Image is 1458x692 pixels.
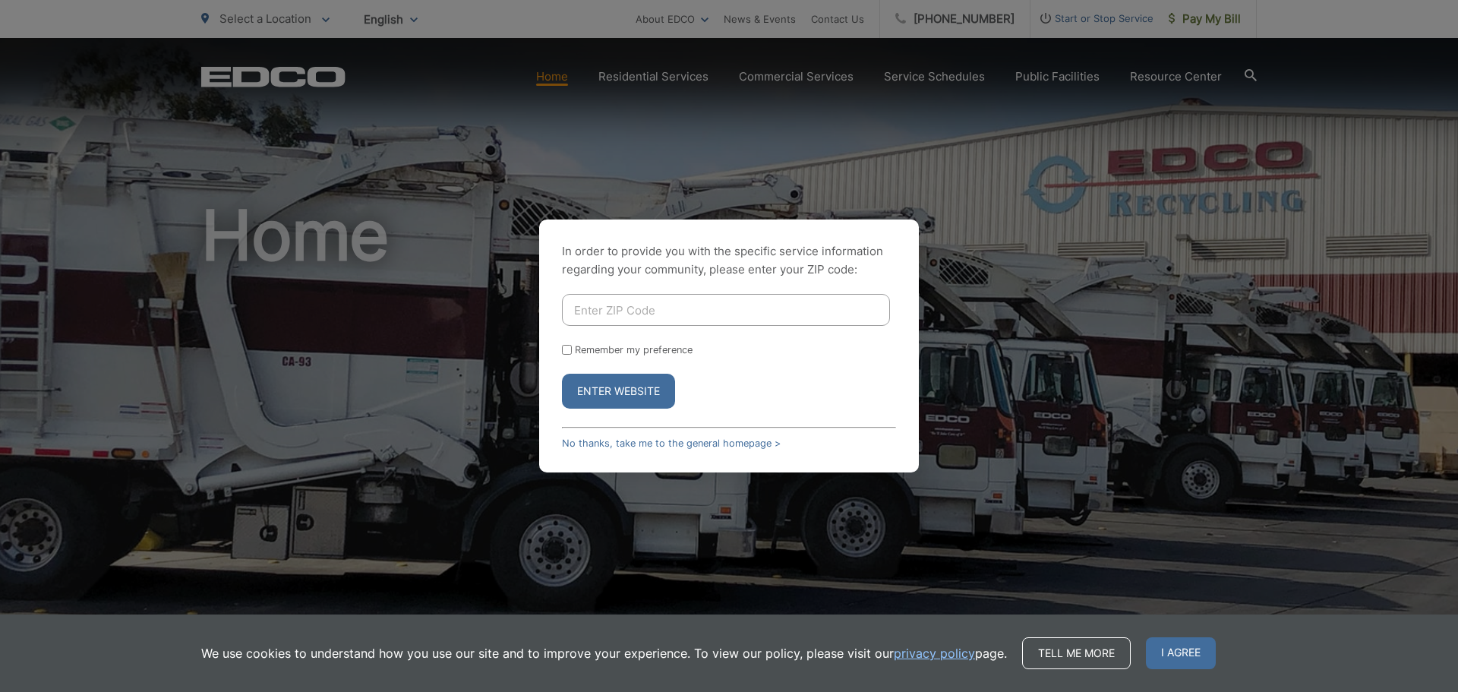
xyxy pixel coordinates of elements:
[562,242,896,279] p: In order to provide you with the specific service information regarding your community, please en...
[201,644,1007,662] p: We use cookies to understand how you use our site and to improve your experience. To view our pol...
[575,344,693,355] label: Remember my preference
[1022,637,1131,669] a: Tell me more
[562,374,675,409] button: Enter Website
[562,294,890,326] input: Enter ZIP Code
[1146,637,1216,669] span: I agree
[894,644,975,662] a: privacy policy
[562,438,781,449] a: No thanks, take me to the general homepage >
